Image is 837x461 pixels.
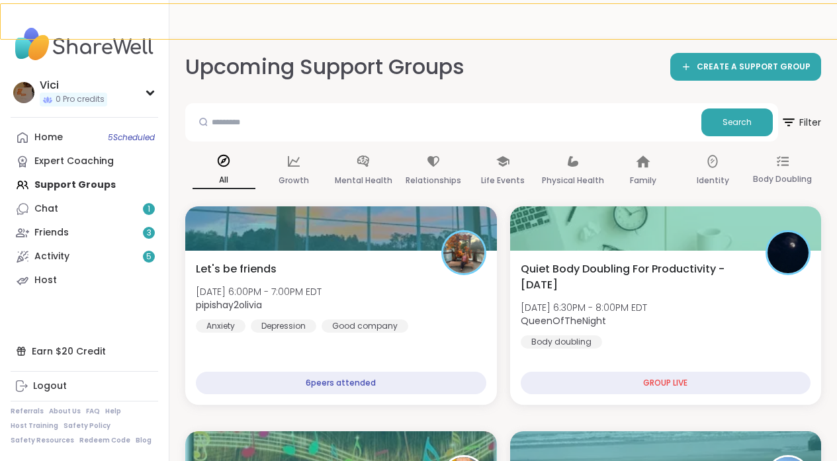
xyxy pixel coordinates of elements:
[521,314,606,327] b: QueenOfTheNight
[185,52,464,82] h2: Upcoming Support Groups
[11,149,158,173] a: Expert Coaching
[56,94,105,105] span: 0 Pro credits
[443,232,484,273] img: pipishay2olivia
[521,261,752,293] span: Quiet Body Doubling For Productivity - [DATE]
[146,251,152,263] span: 5
[11,197,158,221] a: Chat1
[105,407,121,416] a: Help
[11,245,158,269] a: Activity5
[147,228,152,239] span: 3
[108,132,155,143] span: 5 Scheduled
[196,261,277,277] span: Let's be friends
[13,82,34,103] img: Vici
[11,21,158,67] img: ShareWell Nav Logo
[481,173,525,189] p: Life Events
[630,173,656,189] p: Family
[723,116,752,128] span: Search
[251,319,316,333] div: Depression
[781,103,821,142] button: Filter
[34,250,69,263] div: Activity
[193,172,255,189] p: All
[521,301,647,314] span: [DATE] 6:30PM - 8:00PM EDT
[79,436,130,445] a: Redeem Code
[11,436,74,445] a: Safety Resources
[148,204,150,215] span: 1
[701,108,773,136] button: Search
[196,298,262,312] b: pipishay2olivia
[196,372,486,394] div: 6 peers attended
[11,339,158,363] div: Earn $20 Credit
[11,269,158,292] a: Host
[781,106,821,138] span: Filter
[697,62,811,73] span: CREATE A SUPPORT GROUP
[279,173,309,189] p: Growth
[670,53,821,81] a: CREATE A SUPPORT GROUP
[34,155,114,168] div: Expert Coaching
[49,407,81,416] a: About Us
[86,407,100,416] a: FAQ
[322,319,408,333] div: Good company
[196,285,322,298] span: [DATE] 6:00PM - 7:00PM EDT
[11,221,158,245] a: Friends3
[11,421,58,431] a: Host Training
[753,171,812,187] p: Body Doubling
[196,319,245,333] div: Anxiety
[34,202,58,216] div: Chat
[521,372,811,394] div: GROUP LIVE
[40,78,107,93] div: Vici
[11,407,44,416] a: Referrals
[34,226,69,239] div: Friends
[136,436,152,445] a: Blog
[335,173,392,189] p: Mental Health
[34,274,57,287] div: Host
[33,380,67,393] div: Logout
[11,374,158,398] a: Logout
[542,173,604,189] p: Physical Health
[34,131,63,144] div: Home
[64,421,110,431] a: Safety Policy
[521,335,602,349] div: Body doubling
[768,232,809,273] img: QueenOfTheNight
[697,173,729,189] p: Identity
[406,173,461,189] p: Relationships
[11,126,158,149] a: Home5Scheduled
